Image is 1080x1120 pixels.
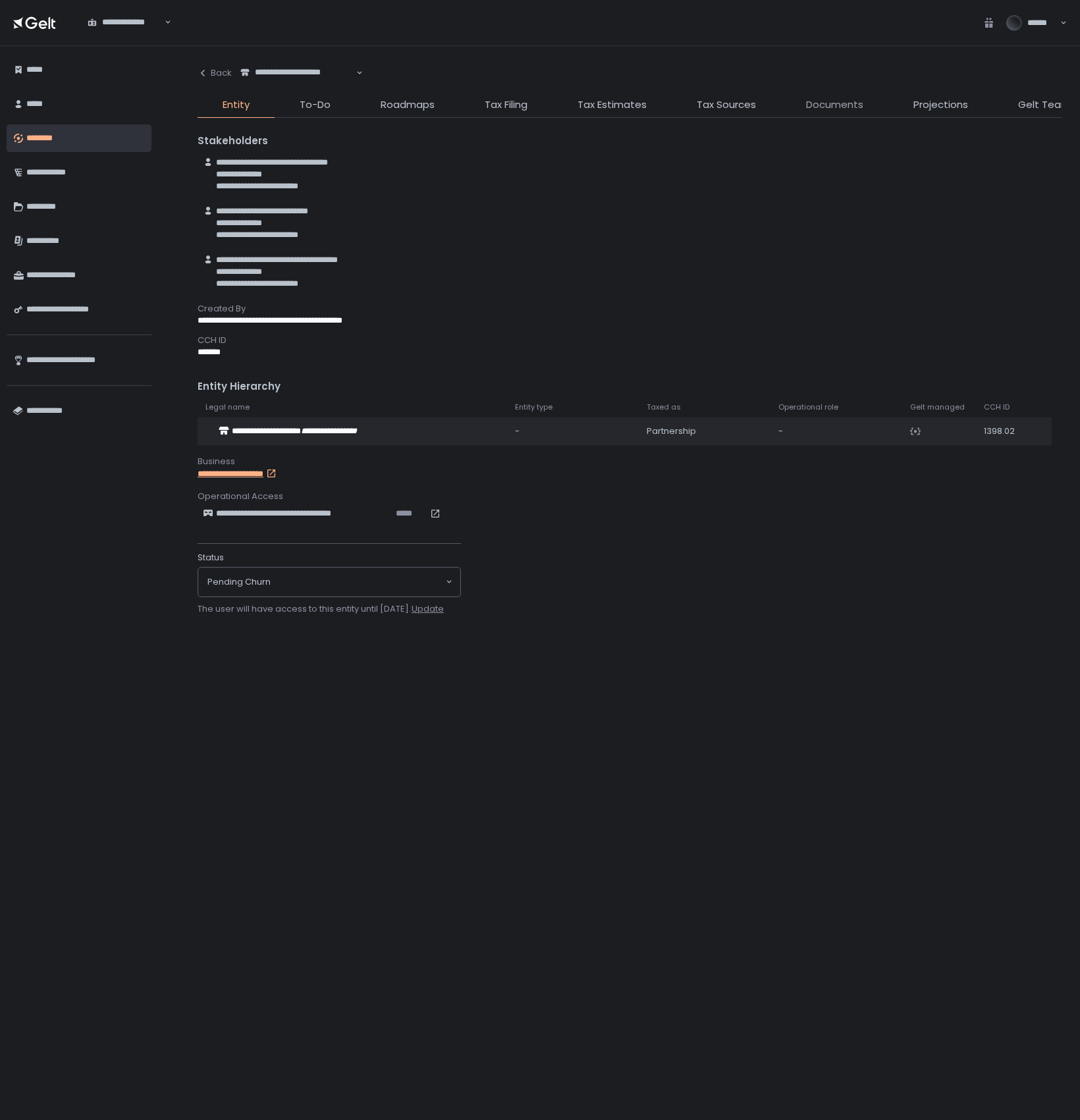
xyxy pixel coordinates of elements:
[223,97,250,113] span: Entity
[271,575,445,589] input: Search for option
[411,602,445,616] button: update
[198,59,232,87] button: Back
[515,402,553,412] span: Entity type
[778,425,894,437] div: -
[806,97,863,113] span: Documents
[198,67,232,79] div: Back
[79,9,171,37] div: Search for option
[300,97,331,113] span: To-Do
[647,425,763,437] div: Partnership
[984,425,1028,437] div: 1398.02
[198,491,1062,502] div: Operational Access
[1018,97,1071,113] span: Gelt Team
[198,303,1062,315] div: Created By
[578,97,647,113] span: Tax Estimates
[88,28,163,41] input: Search for option
[515,425,631,437] div: -
[198,379,1062,394] div: Entity Hierarchy
[232,59,363,87] div: Search for option
[205,402,250,412] span: Legal name
[198,334,1062,346] div: CCH ID
[913,97,968,113] span: Projections
[984,402,1010,412] span: CCH ID
[910,402,965,412] span: Gelt managed
[412,603,444,615] div: update
[778,402,838,412] span: Operational role
[647,402,681,412] span: Taxed as
[198,134,1062,149] div: Stakeholders
[240,78,355,92] input: Search for option
[198,602,445,615] span: The user will have access to this entity until [DATE].
[485,97,527,113] span: Tax Filing
[697,97,756,113] span: Tax Sources
[198,568,460,597] div: Search for option
[198,552,224,564] span: Status
[198,456,1062,467] div: Business
[381,97,435,113] span: Roadmaps
[207,576,271,588] span: pending Churn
